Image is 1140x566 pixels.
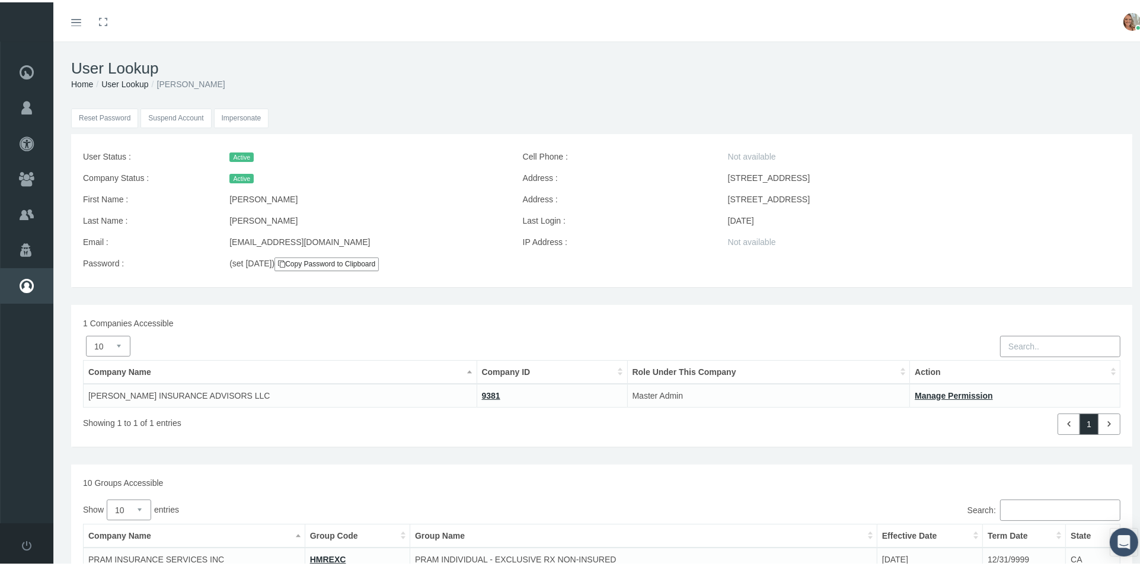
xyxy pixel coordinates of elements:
label: First Name : [74,186,221,208]
label: IP Address : [514,229,719,250]
li: [PERSON_NAME] [149,75,225,88]
input: Search.. [1000,333,1120,355]
th: Effective Date: activate to sort column ascending [877,522,982,545]
td: [PERSON_NAME] INSURANCE ADVISORS LLC [84,381,477,405]
label: Search: [602,497,1120,519]
div: [EMAIL_ADDRESS][DOMAIN_NAME] [221,229,513,250]
label: Last Name : [74,208,221,229]
button: Suspend Account [140,106,211,126]
div: 1 Companies Accessible [74,314,1129,327]
label: User Status : [74,144,221,165]
a: Home [71,77,93,87]
th: Term Date: activate to sort column ascending [983,522,1066,545]
th: Company Name: activate to sort column descending [84,522,305,545]
span: Active [229,150,254,160]
button: Reset Password [71,106,138,126]
span: Active [229,171,254,181]
a: 1 [1080,411,1099,433]
th: Group Code: activate to sort column ascending [305,522,410,545]
label: 10 Groups Accessible [83,474,163,487]
label: Company Status : [74,165,221,186]
div: [STREET_ADDRESS] [719,186,1129,208]
label: Email : [74,229,221,250]
a: 9381 [482,389,500,398]
label: Cell Phone : [514,144,719,165]
label: Password : [74,250,221,273]
input: Impersonate [214,106,269,126]
span: Not available [728,150,776,159]
select: Showentries [107,497,151,518]
label: Address : [514,186,719,208]
th: State: activate to sort column ascending [1066,522,1120,545]
th: Group Name: activate to sort column ascending [410,522,877,545]
h1: User Lookup [71,57,1132,75]
th: Company ID: activate to sort column ascending [477,358,627,381]
div: [STREET_ADDRESS] [719,165,1129,186]
th: Action: activate to sort column ascending [910,358,1120,381]
div: [DATE] [719,208,1129,229]
span: Not available [728,235,776,244]
th: Role Under This Company: activate to sort column ascending [627,358,910,381]
label: Show entries [83,497,602,518]
a: Manage Permission [915,389,993,398]
label: Address : [514,165,719,186]
th: Company Name: activate to sort column descending [84,358,477,381]
div: [PERSON_NAME] [221,186,513,208]
a: Copy Password to Clipboard [274,255,379,269]
td: Master Admin [627,381,910,405]
a: HMREXC [310,552,346,562]
div: (set [DATE]) [221,250,404,273]
label: Last Login : [514,208,719,229]
input: Search: [1000,497,1120,519]
div: [PERSON_NAME] [221,208,513,229]
div: Open Intercom Messenger [1110,526,1138,554]
a: User Lookup [101,77,148,87]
